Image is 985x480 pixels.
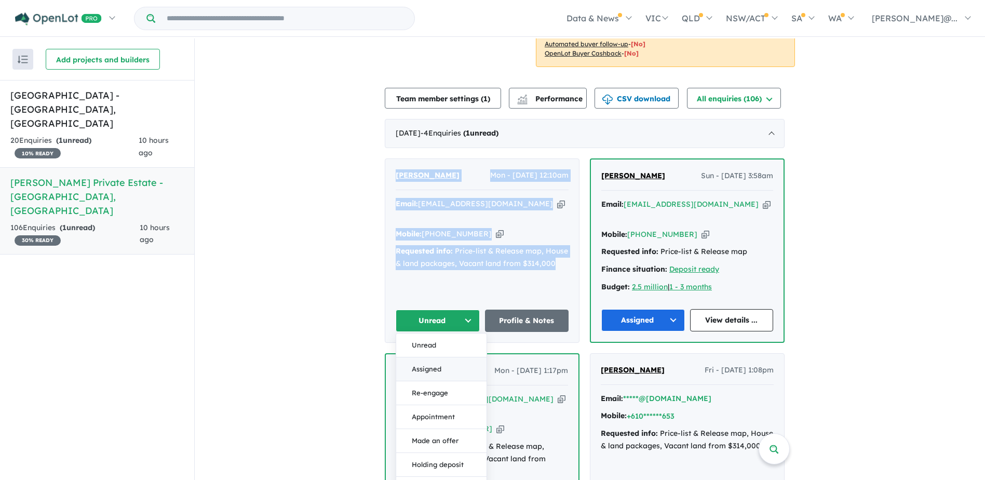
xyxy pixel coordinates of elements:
span: 1 [59,136,63,145]
div: 20 Enquir ies [10,135,139,159]
button: All enquiries (106) [687,88,781,109]
span: 1 [466,128,470,138]
a: [PHONE_NUMBER] [422,229,492,238]
strong: Email: [601,199,624,209]
strong: ( unread) [60,223,95,232]
a: [PERSON_NAME] [396,169,460,182]
button: Copy [763,199,771,210]
button: Unread [396,334,487,357]
button: CSV download [595,88,679,109]
button: Copy [496,229,504,239]
span: Performance [519,94,583,103]
strong: Email: [601,394,623,403]
button: Performance [509,88,587,109]
button: Copy [558,394,565,405]
button: Made an offer [396,429,487,453]
span: Mon - [DATE] 1:17pm [494,365,568,377]
strong: ( unread) [56,136,91,145]
div: | [601,281,773,294]
span: [No] [631,40,645,48]
span: [PERSON_NAME] [601,171,665,180]
button: Assigned [396,357,487,381]
strong: Email: [396,199,418,208]
h5: [GEOGRAPHIC_DATA] - [GEOGRAPHIC_DATA] , [GEOGRAPHIC_DATA] [10,88,184,130]
a: [EMAIL_ADDRESS][DOMAIN_NAME] [624,199,759,209]
input: Try estate name, suburb, builder or developer [157,7,412,30]
strong: Mobile: [601,411,627,420]
button: Re-engage [396,381,487,405]
img: Openlot PRO Logo White [15,12,102,25]
a: [PERSON_NAME] [601,364,665,377]
span: 10 hours ago [139,136,169,157]
button: Copy [557,198,565,209]
a: [PERSON_NAME] [601,170,665,182]
button: Team member settings (1) [385,88,501,109]
div: [DATE] [385,119,785,148]
button: Unread [396,310,480,332]
strong: Budget: [601,282,630,291]
strong: ( unread) [463,128,498,138]
span: 1 [483,94,488,103]
img: bar-chart.svg [517,98,528,104]
strong: Mobile: [601,230,627,239]
div: Price-list & Release map, House & land packages, Vacant land from $314,000 [601,428,774,452]
span: [No] [624,49,639,57]
u: Automated buyer follow-up [545,40,628,48]
img: line-chart.svg [518,95,527,100]
span: Mon - [DATE] 12:10am [490,169,569,182]
button: Holding deposit [396,453,487,477]
a: View details ... [690,309,774,331]
strong: Finance situation: [601,264,667,274]
a: Profile & Notes [485,310,569,332]
span: [PERSON_NAME] [396,170,460,180]
button: Appointment [396,405,487,429]
span: 30 % READY [15,235,61,246]
strong: Requested info: [601,247,658,256]
div: 106 Enquir ies [10,222,140,247]
button: Assigned [601,309,685,331]
a: 2.5 million [632,282,668,291]
span: Fri - [DATE] 1:08pm [705,364,774,377]
span: 10 % READY [15,148,61,158]
button: Copy [701,229,709,240]
strong: Mobile: [396,229,422,238]
span: 1 [62,223,66,232]
h5: [PERSON_NAME] Private Estate - [GEOGRAPHIC_DATA] , [GEOGRAPHIC_DATA] [10,176,184,218]
u: OpenLot Buyer Cashback [545,49,622,57]
a: Deposit ready [669,264,719,274]
a: [PHONE_NUMBER] [627,230,697,239]
img: sort.svg [18,56,28,63]
span: 10 hours ago [140,223,170,245]
a: 1 - 3 months [669,282,712,291]
img: download icon [602,95,613,105]
div: Price-list & Release map [601,246,773,258]
span: [PERSON_NAME]@... [872,13,957,23]
span: Sun - [DATE] 3:58am [701,170,773,182]
div: Price-list & Release map, House & land packages, Vacant land from $314,000 [396,245,569,270]
a: [EMAIL_ADDRESS][DOMAIN_NAME] [418,199,553,208]
span: - 4 Enquir ies [421,128,498,138]
button: Add projects and builders [46,49,160,70]
button: Copy [496,423,504,434]
span: [PERSON_NAME] [601,365,665,375]
strong: Requested info: [601,429,658,438]
strong: Requested info: [396,246,453,256]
